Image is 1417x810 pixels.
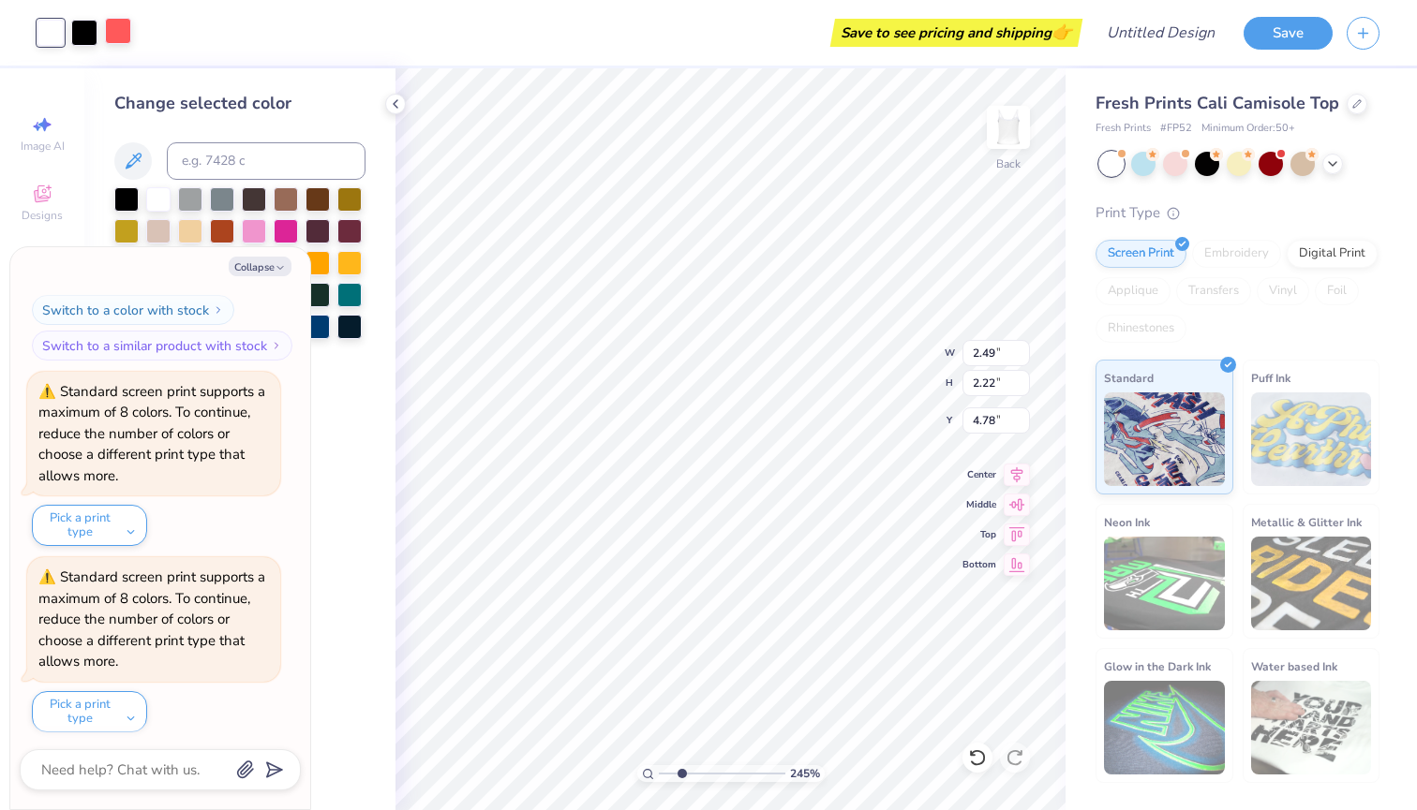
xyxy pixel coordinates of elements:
div: Save to see pricing and shipping [835,19,1078,47]
img: Standard [1104,392,1225,486]
span: # FP52 [1160,121,1192,137]
span: Bottom [962,558,996,571]
span: Image AI [21,139,65,154]
div: Change selected color [114,91,365,116]
div: Standard screen print supports a maximum of 8 colors. To continue, reduce the number of colors or... [38,567,265,670]
span: Center [962,468,996,481]
span: Glow in the Dark Ink [1104,656,1211,676]
span: Neon Ink [1104,512,1150,532]
button: Pick a print type [32,691,147,732]
img: Water based Ink [1251,681,1372,774]
button: Collapse [229,257,291,276]
div: Screen Print [1096,240,1186,268]
span: Metallic & Glitter Ink [1251,512,1362,532]
div: Print Type [1096,202,1380,224]
input: Untitled Design [1092,14,1230,52]
div: Vinyl [1257,277,1309,305]
img: Switch to a similar product with stock [271,340,282,351]
span: Top [962,528,996,541]
div: Rhinestones [1096,315,1186,343]
button: Pick a print type [32,505,147,546]
span: 245 % [790,765,820,782]
button: Switch to a similar product with stock [32,331,292,361]
button: Switch to a color with stock [32,295,234,325]
span: Fresh Prints [1096,121,1151,137]
div: Applique [1096,277,1171,305]
img: Back [990,109,1027,146]
span: Middle [962,498,996,511]
div: Foil [1315,277,1359,305]
span: 👉 [1052,21,1072,43]
img: Metallic & Glitter Ink [1251,537,1372,630]
div: Back [996,155,1021,172]
span: Designs [22,208,63,223]
span: Water based Ink [1251,656,1337,676]
div: Digital Print [1287,240,1378,268]
span: Minimum Order: 50 + [1201,121,1295,137]
img: Neon Ink [1104,537,1225,630]
span: Puff Ink [1251,368,1290,388]
span: Fresh Prints Cali Camisole Top [1096,92,1339,114]
input: e.g. 7428 c [167,142,365,180]
span: Standard [1104,368,1154,388]
div: Transfers [1176,277,1251,305]
img: Glow in the Dark Ink [1104,681,1225,774]
div: Standard screen print supports a maximum of 8 colors. To continue, reduce the number of colors or... [38,382,265,485]
div: Embroidery [1192,240,1281,268]
button: Save [1244,17,1333,50]
img: Switch to a color with stock [213,304,224,316]
img: Puff Ink [1251,392,1372,486]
